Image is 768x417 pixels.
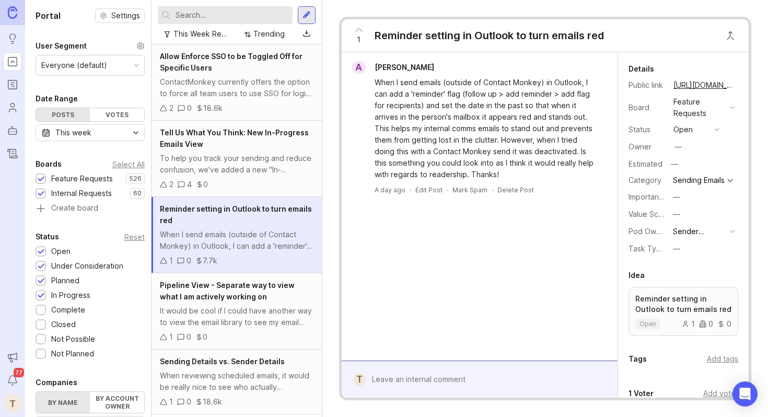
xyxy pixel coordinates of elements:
[375,186,405,194] a: A day ago
[169,255,173,267] div: 1
[160,229,313,252] div: When I send emails (outside of Contact Monkey) in Outlook, I can add a 'reminder' flag (follow up...
[375,28,604,43] div: Reminder setting in Outlook to turn emails red
[14,368,24,377] span: 77
[357,34,360,45] span: 1
[36,108,90,121] div: Posts
[160,370,313,393] div: When reviewing scheduled emails, it would be really nice to see who actually scheduled it versus ...
[169,179,173,190] div: 2
[3,75,22,94] a: Roadmaps
[415,186,443,194] div: Edit Post
[160,281,295,301] span: Pipeline View - Separate way to view what I am actively working on
[447,186,448,194] div: ·
[410,186,411,194] div: ·
[90,392,144,413] label: By account owner
[3,144,22,163] a: Changelog
[629,269,645,282] div: Idea
[51,246,71,257] div: Open
[187,396,191,408] div: 0
[3,29,22,48] a: Ideas
[203,255,217,267] div: 7.7k
[152,350,322,414] a: Sending Details vs. Sender DetailsWhen reviewing scheduled emails, it would be really nice to see...
[36,9,61,22] h1: Portal
[36,376,77,389] div: Companies
[169,102,173,114] div: 2
[629,175,665,186] div: Category
[673,243,680,254] div: —
[3,394,22,413] button: T
[95,8,145,23] a: Settings
[682,320,695,328] div: 1
[160,128,309,148] span: Tell Us What You Think: New In-Progress Emails View
[36,92,78,105] div: Date Range
[673,209,680,220] div: —
[668,157,681,171] div: —
[51,260,123,272] div: Under Consideration
[160,357,285,366] span: Sending Details vs. Sender Details
[152,121,322,197] a: Tell Us What You Think: New In-Progress Emails ViewTo help you track your sending and reduce conf...
[51,188,112,199] div: Internal Requests
[129,175,142,183] p: 526
[8,6,17,18] img: Canny Home
[629,141,665,153] div: Owner
[36,230,59,243] div: Status
[629,227,682,236] label: Pod Ownership
[36,392,90,413] label: By name
[707,353,738,365] div: Add tags
[639,320,656,328] p: open
[124,234,145,240] div: Reset
[169,396,173,408] div: 1
[36,40,87,52] div: User Segment
[173,28,230,40] div: This Week Requests Triage
[629,102,665,113] div: Board
[497,186,534,194] div: Delete Post
[187,102,192,114] div: 0
[629,353,647,365] div: Tags
[673,177,725,184] div: Sending Emails
[51,289,90,301] div: In Progress
[36,158,62,170] div: Boards
[717,320,731,328] div: 0
[133,189,142,198] p: 60
[51,333,95,345] div: Not Possible
[3,121,22,140] a: Autopilot
[160,153,313,176] div: To help you track your sending and reduce confusion, we've added a new "In-Progress" tab. It stor...
[629,63,654,75] div: Details
[3,371,22,390] button: Notifications
[346,61,443,74] a: A[PERSON_NAME]
[160,52,302,72] span: Allow Enforce SSO to be Toggled Off for Specific Users
[112,161,145,167] div: Select All
[51,319,76,330] div: Closed
[352,61,366,74] div: A
[203,102,223,114] div: 18.6k
[629,244,666,253] label: Task Type
[152,197,322,273] a: Reminder setting in Outlook to turn emails redWhen I send emails (outside of Contact Monkey) in O...
[203,331,207,343] div: 0
[160,305,313,328] div: It would be cool if I could have another way to view the email library to see my email (aka my pr...
[629,124,665,135] div: Status
[673,226,726,237] div: Sender Experience
[673,124,693,135] div: open
[203,179,208,190] div: 0
[353,373,366,386] div: T
[703,388,738,399] div: Add voter
[3,348,22,367] button: Announcements
[674,141,682,153] div: —
[152,273,322,350] a: Pipeline View - Separate way to view what I am actively working onIt would be cool if I could hav...
[629,160,662,168] div: Estimated
[203,396,222,408] div: 18.6k
[452,186,487,194] button: Mark Spam
[629,387,654,400] div: 1 Voter
[253,28,285,40] div: Trending
[36,204,145,214] a: Create board
[51,348,94,360] div: Not Planned
[375,77,597,180] div: When I send emails (outside of Contact Monkey) in Outlook, I can add a 'reminder' flag (follow up...
[111,10,140,21] span: Settings
[187,331,191,343] div: 0
[169,331,173,343] div: 1
[699,320,713,328] div: 0
[176,9,288,21] input: Search...
[51,173,113,184] div: Feature Requests
[732,381,758,407] div: Open Intercom Messenger
[41,60,107,71] div: Everyone (default)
